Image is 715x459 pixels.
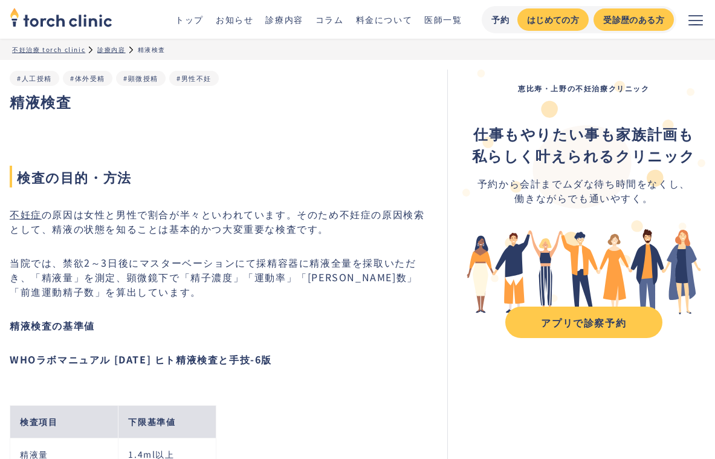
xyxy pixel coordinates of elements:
a: #男性不妊 [176,73,212,83]
a: 診療内容 [265,13,303,25]
a: #人工授精 [17,73,52,83]
a: 診療内容 [97,45,125,54]
a: #顕微授精 [123,73,158,83]
a: アプリで診察予約 [505,307,662,338]
a: #体外受精 [70,73,105,83]
a: はじめての方 [517,8,589,31]
a: 受診歴のある方 [594,8,674,31]
div: 受診歴のある方 [603,13,664,26]
div: はじめての方 [527,13,579,26]
img: torch clinic [10,4,112,30]
a: コラム [315,13,344,25]
strong: 私らしく叶えられるクリニック [472,145,696,166]
strong: WHOラボマニュアル [DATE] ヒト精液検査と手技-6版 [10,352,272,366]
th: 検査項目 [10,405,118,438]
a: 不妊治療 torch clinic [12,45,85,54]
div: アプリで診察予約 [516,315,652,330]
div: 予約 [491,13,510,26]
div: 予約から会計までムダな待ち時間をなくし、 働きながらでも通いやすく。 [472,176,696,205]
strong: 恵比寿・上野の不妊治療クリニック [518,83,650,93]
strong: 精液検査の基準値 [10,318,95,333]
div: 精液検査 [138,45,166,54]
a: 医師一覧 [424,13,462,25]
p: 当院では、禁欲2～3日後にマスターベーションにて採精容器に精液全量を採取いただき、「精液量」を測定、顕微鏡下で「精子濃度」「運動率」「[PERSON_NAME]数」「前進運動精子数」を算出しています。 [10,255,433,299]
a: 料金について [356,13,413,25]
a: 不妊症 [10,207,42,221]
a: お知らせ [216,13,253,25]
span: 検査の目的・方法 [10,166,433,187]
th: 下限基準値 [118,405,216,438]
a: トップ [175,13,204,25]
p: の原因は女性と男性で割合が半々といわれています。そのため不妊症の原因検索として、精液の状態を知ることは基本的かつ大変重要な検査です。 [10,207,433,236]
h1: 精液検査 [10,91,433,112]
div: ‍ ‍ [472,123,696,166]
strong: 仕事もやりたい事も家族計画も [473,123,694,144]
a: home [10,8,112,30]
ul: パンくずリスト [12,45,703,54]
